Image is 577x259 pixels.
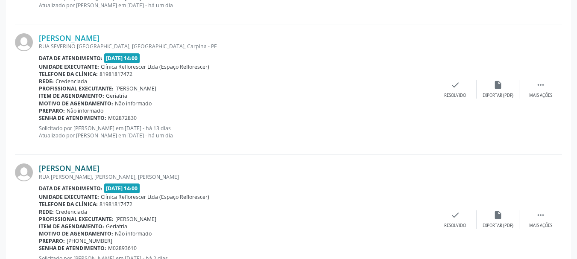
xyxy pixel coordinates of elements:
b: Data de atendimento: [39,185,103,192]
b: Telefone da clínica: [39,70,98,78]
span: [PERSON_NAME] [115,85,156,92]
span: Clínica Reflorescer Ltda (Espaço Reflorescer) [101,193,209,201]
i: check [451,80,460,90]
b: Unidade executante: [39,63,99,70]
span: M02893610 [108,244,137,252]
span: Geriatria [106,92,127,99]
span: [DATE] 14:00 [104,53,140,63]
div: Mais ações [529,93,552,99]
span: 81981817472 [100,201,132,208]
i: insert_drive_file [493,80,503,90]
div: Resolvido [444,223,466,229]
a: [PERSON_NAME] [39,163,100,173]
b: Unidade executante: [39,193,99,201]
p: Solicitado por [PERSON_NAME] em [DATE] - há 13 dias Atualizado por [PERSON_NAME] em [DATE] - há u... [39,125,434,139]
i:  [536,210,545,220]
span: [PERSON_NAME] [115,215,156,223]
span: Não informado [67,107,103,114]
span: 81981817472 [100,70,132,78]
span: [DATE] 14:00 [104,183,140,193]
span: M02872830 [108,114,137,122]
span: Clínica Reflorescer Ltda (Espaço Reflorescer) [101,63,209,70]
b: Motivo de agendamento: [39,230,113,237]
b: Rede: [39,208,54,215]
div: RUA [PERSON_NAME], [PERSON_NAME], [PERSON_NAME] [39,173,434,180]
b: Data de atendimento: [39,55,103,62]
span: [PHONE_NUMBER] [67,237,112,244]
img: img [15,163,33,181]
b: Profissional executante: [39,85,114,92]
span: Geriatria [106,223,127,230]
b: Rede: [39,78,54,85]
i:  [536,80,545,90]
a: [PERSON_NAME] [39,33,100,43]
div: Exportar (PDF) [483,223,513,229]
span: Não informado [115,100,152,107]
img: img [15,33,33,51]
i: insert_drive_file [493,210,503,220]
b: Item de agendamento: [39,92,104,99]
span: Credenciada [56,208,87,215]
b: Motivo de agendamento: [39,100,113,107]
div: Mais ações [529,223,552,229]
i: check [451,210,460,220]
b: Item de agendamento: [39,223,104,230]
div: RUA SEVERINO [GEOGRAPHIC_DATA], [GEOGRAPHIC_DATA], Carpina - PE [39,43,434,50]
b: Senha de atendimento: [39,114,106,122]
span: Não informado [115,230,152,237]
b: Preparo: [39,107,65,114]
div: Exportar (PDF) [483,93,513,99]
b: Preparo: [39,237,65,244]
span: Credenciada [56,78,87,85]
div: Resolvido [444,93,466,99]
b: Senha de atendimento: [39,244,106,252]
b: Telefone da clínica: [39,201,98,208]
b: Profissional executante: [39,215,114,223]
